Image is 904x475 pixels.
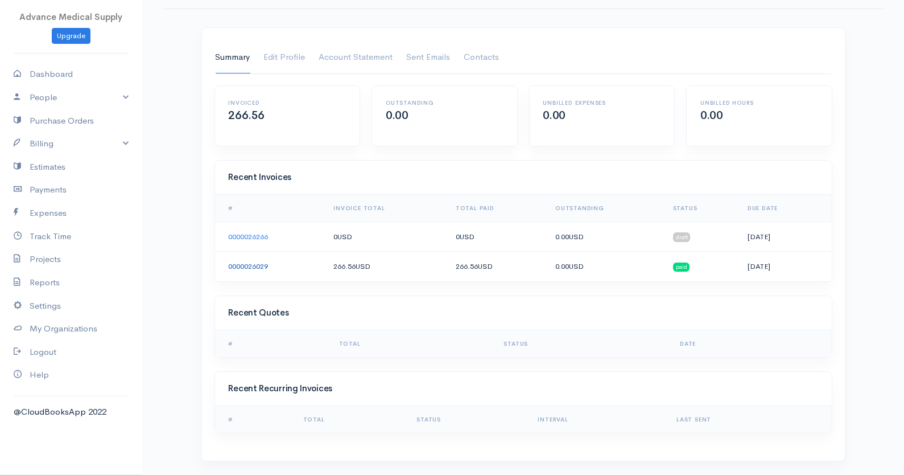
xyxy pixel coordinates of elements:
h6: Invoiced [229,100,346,106]
td: 266.56 [447,252,546,281]
span: USD [478,261,493,271]
h4: Recent Invoices [229,173,818,182]
h2: 266.56 [229,109,346,122]
th: Total Paid [447,195,546,222]
th: Due Date [738,195,832,222]
a: Edit Profile [264,42,306,73]
th: Total [294,406,408,433]
a: Upgrade [52,28,90,44]
th: Status [494,330,671,357]
th: Status [664,195,738,222]
th: # [215,330,330,357]
h6: Outstanding [386,100,503,106]
h4: Recent Recurring Invoices [229,384,818,394]
th: Status [407,406,529,433]
td: 0 [447,222,546,252]
td: [DATE] [738,222,832,252]
a: Account Statement [319,42,393,73]
span: Advance Medical Supply [20,11,123,22]
span: draft [673,232,691,241]
h2: 0.00 [543,109,661,122]
th: Outstanding [546,195,664,222]
th: Date [671,330,831,357]
h2: 0.00 [700,109,818,122]
a: Contacts [464,42,500,73]
span: USD [337,232,352,241]
th: Total [330,330,495,357]
span: paid [673,263,690,272]
td: 266.56 [324,252,447,281]
span: USD [356,261,370,271]
h4: Recent Quotes [229,308,818,318]
span: USD [569,232,584,241]
h2: 0.00 [386,109,503,122]
h6: Unbilled Expenses [543,100,661,106]
span: USD [569,261,584,271]
td: 0 [324,222,447,252]
th: Invoice Total [324,195,447,222]
th: # [215,406,294,433]
td: [DATE] [738,252,832,281]
div: @CloudBooksApp 2022 [14,406,129,419]
th: # [215,195,325,222]
th: Interval [529,406,667,433]
h6: Unbilled Hours [700,100,818,106]
a: 0000026266 [229,232,269,241]
td: 0.00 [546,222,664,252]
td: 0.00 [546,252,664,281]
th: Last Sent [667,406,832,433]
a: Sent Emails [407,42,451,73]
span: USD [460,232,474,241]
a: Summary [216,42,250,73]
a: 0000026029 [229,261,269,271]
